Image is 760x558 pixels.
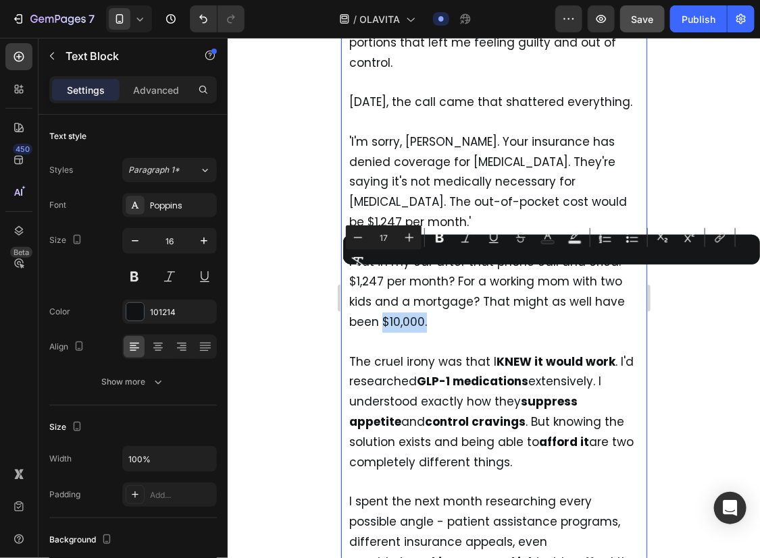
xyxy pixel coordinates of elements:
div: Width [49,453,72,465]
span: I spent the next month researching every possible angle - patient assistance programs, different ... [8,455,295,552]
strong: control cravings [84,376,184,392]
strong: suppress appetite [8,356,236,392]
div: Beta [10,247,32,258]
strong: GLP-1 medications [76,335,187,352]
div: Font [49,199,66,211]
p: 7 [88,11,95,27]
div: Undo/Redo [190,5,245,32]
div: Add... [150,489,213,501]
span: / [354,12,357,26]
span: I sat in my car after that phone call and cried. $1,247 per month? For a working mom with two kid... [8,216,284,292]
div: Color [49,306,70,318]
div: Editor contextual toolbar [343,235,760,264]
p: Text Block [66,48,180,64]
strong: KNEW it would work [155,316,274,332]
span: Save [632,13,654,25]
div: 101214 [150,306,213,318]
iframe: Design area [341,38,647,558]
div: Poppins [150,200,213,212]
button: Paragraph 1* [122,158,217,182]
strong: taking a second job [77,516,195,532]
div: Align [49,338,87,356]
button: Publish [670,5,727,32]
div: Publish [682,12,715,26]
div: Padding [49,489,80,501]
span: [DATE], the call came that shattered everything. [8,56,291,72]
p: Settings [67,83,105,97]
p: Advanced [133,83,179,97]
div: Background [49,531,115,549]
div: Show more [102,375,165,389]
button: 7 [5,5,101,32]
span: 'I'm sorry, [PERSON_NAME]. Your insurance has denied coverage for [MEDICAL_DATA]. They're saying ... [8,96,286,192]
input: Auto [123,447,216,471]
button: Show more [49,370,217,394]
span: Paragraph 1* [128,164,180,176]
span: The cruel irony was that I . I'd researched extensively. I understood exactly how they and . But ... [8,316,293,433]
div: Styles [49,164,73,176]
div: 450 [13,144,32,155]
div: Open Intercom Messenger [714,492,746,524]
span: OLAVITA [360,12,401,26]
div: Size [49,231,85,250]
button: Save [620,5,665,32]
div: Text style [49,130,86,142]
div: Size [49,418,85,437]
strong: afford it [198,396,248,412]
